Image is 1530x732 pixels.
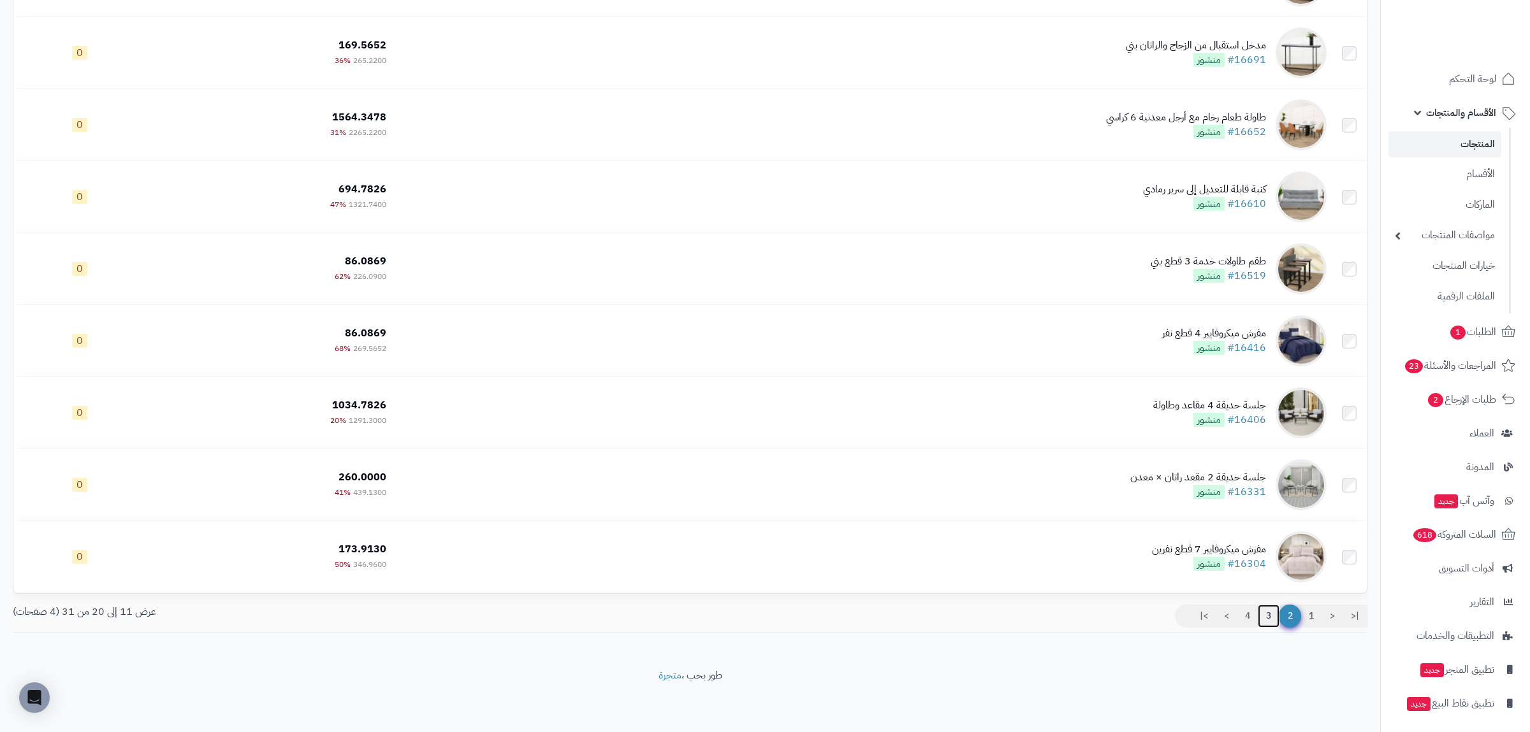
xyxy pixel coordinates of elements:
[1470,593,1494,611] span: التقارير
[1216,605,1237,628] a: >
[1227,268,1266,283] a: #16519
[353,343,386,354] span: 269.5652
[1276,531,1327,582] img: مفرش ميكروفايبر 7 قطع نفرين
[1388,654,1522,685] a: تطبيق المتجرجديد
[1388,283,1501,310] a: الملفات الرقمية
[1237,605,1258,628] a: 4
[1406,694,1494,712] span: تطبيق نقاط البيع
[353,55,386,66] span: 265.2200
[1193,413,1225,427] span: منشور
[1279,605,1301,628] span: 2
[1152,542,1266,557] div: مفرش ميكروفايبر 7 قطع نفرين
[1191,605,1216,628] a: >|
[1426,104,1496,122] span: الأقسام والمنتجات
[1151,254,1266,269] div: طقم طاولات خدمة 3 قطع بني
[1193,197,1225,211] span: منشور
[1276,171,1327,222] img: كنبة قابلة للتعديل إلى سرير رمادي
[339,470,386,485] span: 260.0000
[335,559,351,570] span: 50%
[1388,519,1522,550] a: السلات المتروكة618
[1276,27,1327,78] img: مدخل استقبال من الزجاج والراتان بني
[330,127,346,138] span: 31%
[1419,661,1494,678] span: تطبيق المتجر
[1130,470,1266,485] div: جلسة حديقة 2 مقعد راتان × معدن
[1443,10,1518,36] img: logo-2.png
[1388,350,1522,381] a: المراجعات والأسئلة23
[1388,252,1501,280] a: خيارات المنتجات
[339,38,386,53] span: 169.5652
[1433,492,1494,510] span: وآتس آب
[659,668,681,683] a: متجرة
[1227,484,1266,499] a: #16331
[72,190,87,204] span: 0
[1388,384,1522,415] a: طلبات الإرجاع2
[353,487,386,498] span: 439.1300
[1193,125,1225,139] span: منشور
[349,199,386,210] span: 1321.7400
[332,398,386,413] span: 1034.7826
[1428,393,1443,407] span: 2
[3,605,690,619] div: عرض 11 إلى 20 من 31 (4 صفحات)
[1388,131,1501,157] a: المنتجات
[1388,64,1522,94] a: لوحة التحكم
[1417,627,1494,645] span: التطبيقات والخدمات
[1193,341,1225,355] span: منشور
[1388,553,1522,584] a: أدوات التسويق
[1300,605,1322,628] a: 1
[1388,418,1522,449] a: العملاء
[1258,605,1279,628] a: 3
[1388,452,1522,482] a: المدونة
[1227,412,1266,427] a: #16406
[1227,196,1266,212] a: #16610
[339,542,386,557] span: 173.9130
[349,415,386,426] span: 1291.3000
[1276,243,1327,294] img: طقم طاولات خدمة 3 قطع بني
[1388,485,1522,516] a: وآتس آبجديد
[1276,387,1327,438] img: جلسة حديقة 4 مقاعد وطاولة
[1466,458,1494,476] span: المدونة
[353,559,386,570] span: 346.9600
[1388,587,1522,617] a: التقارير
[1193,557,1225,571] span: منشور
[339,182,386,197] span: 694.7826
[1276,459,1327,510] img: جلسة حديقة 2 مقعد راتان × معدن
[1449,323,1496,341] span: الطلبات
[1153,398,1266,413] div: جلسة حديقة 4 مقاعد وطاولة
[1404,357,1496,375] span: المراجعات والأسئلة
[353,271,386,282] span: 226.0900
[349,127,386,138] span: 2265.2200
[1193,53,1225,67] span: منشور
[1227,124,1266,140] a: #16652
[72,262,87,276] span: 0
[1420,663,1444,677] span: جديد
[72,550,87,564] span: 0
[1434,494,1458,508] span: جديد
[1126,38,1266,53] div: مدخل استقبال من الزجاج والراتان بني
[345,254,386,269] span: 86.0869
[19,682,50,713] div: Open Intercom Messenger
[1449,70,1496,88] span: لوحة التحكم
[332,110,386,125] span: 1564.3478
[345,326,386,341] span: 86.0869
[1227,52,1266,68] a: #16691
[1388,222,1501,249] a: مواصفات المنتجات
[1412,526,1496,543] span: السلات المتروكة
[1388,161,1501,188] a: الأقسام
[1405,359,1423,373] span: 23
[1388,621,1522,651] a: التطبيقات والخدمات
[335,343,351,354] span: 68%
[335,55,351,66] span: 36%
[1388,191,1501,219] a: الماركات
[72,406,87,420] span: 0
[1227,340,1266,355] a: #16416
[335,487,351,498] span: 41%
[1343,605,1367,628] a: |<
[1388,317,1522,347] a: الطلبات1
[330,415,346,426] span: 20%
[330,199,346,210] span: 47%
[1407,697,1431,711] span: جديد
[1450,326,1466,340] span: 1
[72,334,87,348] span: 0
[1227,556,1266,571] a: #16304
[1427,391,1496,408] span: طلبات الإرجاع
